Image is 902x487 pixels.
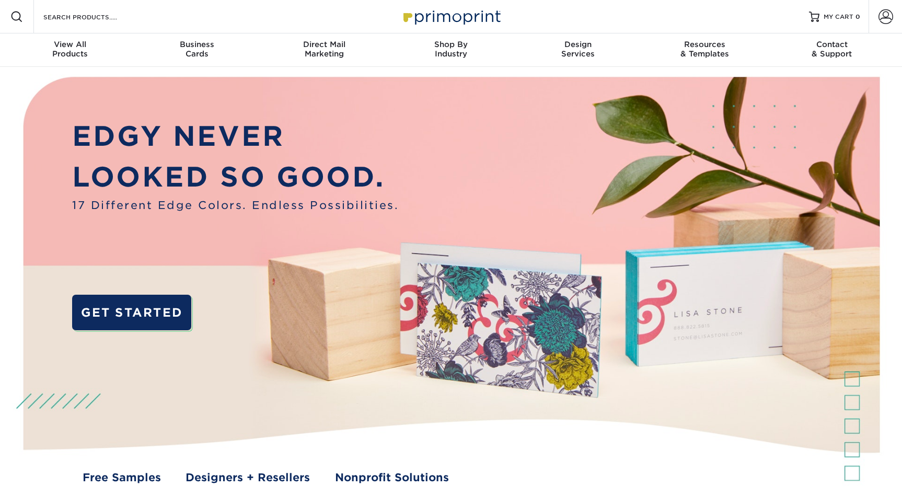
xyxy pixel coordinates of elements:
a: Free Samples [83,469,161,485]
span: Contact [768,40,895,49]
a: Direct MailMarketing [261,33,388,67]
a: Nonprofit Solutions [335,469,449,485]
div: & Support [768,40,895,59]
span: Design [514,40,641,49]
span: Business [134,40,261,49]
span: Direct Mail [261,40,388,49]
a: Contact& Support [768,33,895,67]
p: LOOKED SO GOOD. [72,157,399,198]
div: & Templates [641,40,768,59]
img: Primoprint [399,5,503,28]
a: Resources& Templates [641,33,768,67]
a: DesignServices [514,33,641,67]
a: GET STARTED [72,295,191,330]
span: 17 Different Edge Colors. Endless Possibilities. [72,197,399,213]
span: 0 [855,13,860,20]
div: Marketing [261,40,388,59]
div: Products [7,40,134,59]
div: Cards [134,40,261,59]
a: Shop ByIndustry [388,33,515,67]
a: View AllProducts [7,33,134,67]
a: Designers + Resellers [186,469,310,485]
a: BusinessCards [134,33,261,67]
input: SEARCH PRODUCTS..... [42,10,144,23]
span: MY CART [824,13,853,21]
span: View All [7,40,134,49]
div: Services [514,40,641,59]
span: Resources [641,40,768,49]
p: EDGY NEVER [72,116,399,157]
span: Shop By [388,40,515,49]
div: Industry [388,40,515,59]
